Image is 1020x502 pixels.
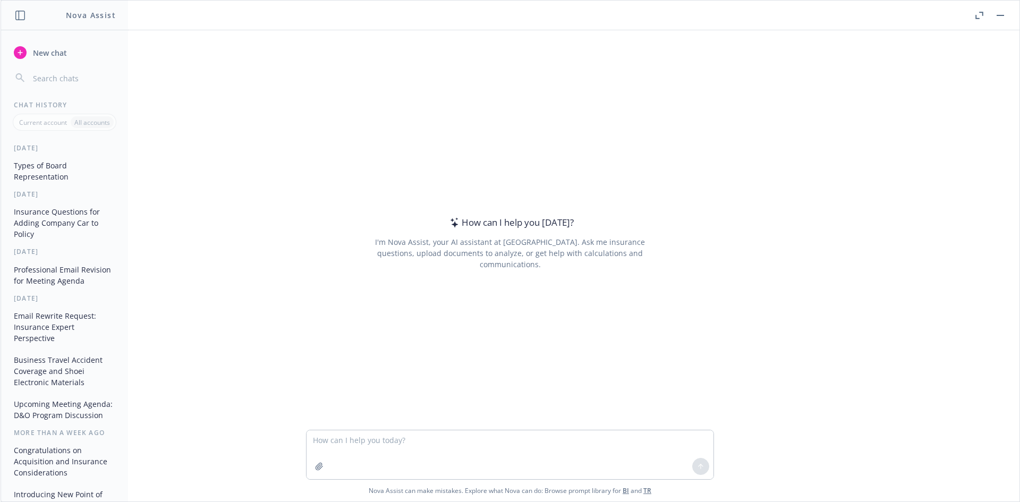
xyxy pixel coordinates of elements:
button: Professional Email Revision for Meeting Agenda [10,261,120,290]
span: New chat [31,47,67,58]
button: Upcoming Meeting Agenda: D&O Program Discussion [10,395,120,424]
button: Congratulations on Acquisition and Insurance Considerations [10,441,120,481]
div: [DATE] [1,247,128,256]
div: How can I help you [DATE]? [447,216,574,229]
div: [DATE] [1,190,128,199]
span: Nova Assist can make mistakes. Explore what Nova can do: Browse prompt library for and [5,480,1015,501]
input: Search chats [31,71,115,86]
div: I'm Nova Assist, your AI assistant at [GEOGRAPHIC_DATA]. Ask me insurance questions, upload docum... [360,236,659,270]
button: Email Rewrite Request: Insurance Expert Perspective [10,307,120,347]
div: [DATE] [1,143,128,152]
button: Business Travel Accident Coverage and Shoei Electronic Materials [10,351,120,391]
p: All accounts [74,118,110,127]
button: Insurance Questions for Adding Company Car to Policy [10,203,120,243]
a: TR [643,486,651,495]
button: Types of Board Representation [10,157,120,185]
h1: Nova Assist [66,10,116,21]
div: [DATE] [1,294,128,303]
button: New chat [10,43,120,62]
p: Current account [19,118,67,127]
a: BI [623,486,629,495]
div: Chat History [1,100,128,109]
div: More than a week ago [1,428,128,437]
